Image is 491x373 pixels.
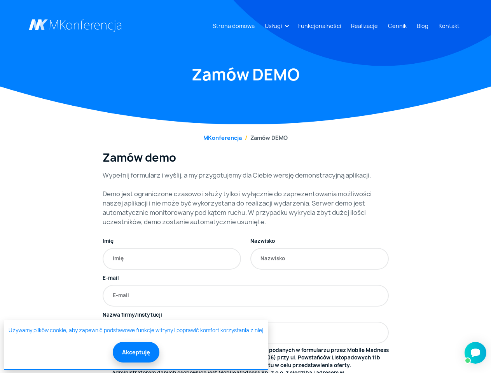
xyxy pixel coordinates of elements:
[103,248,241,270] input: Imię
[250,237,275,245] label: Nazwisko
[385,19,410,33] a: Cennik
[414,19,432,33] a: Blog
[435,19,463,33] a: Kontakt
[9,327,263,335] a: Używamy plików cookie, aby zapewnić podstawowe funkcje witryny i poprawić komfort korzystania z niej
[465,342,486,364] iframe: Smartsupp widget button
[103,311,162,319] label: Nazwa firmy/instytucji
[29,134,463,142] nav: breadcrumb
[103,237,114,245] label: Imię
[348,19,381,33] a: Realizacje
[113,342,159,363] button: Akceptuję
[295,19,344,33] a: Funkcjonalności
[203,134,242,141] a: MKonferencja
[210,19,258,33] a: Strona domowa
[262,19,285,33] a: Usługi
[103,274,119,282] label: E-mail
[250,248,389,270] input: Nazwisko
[103,189,389,227] p: Demo jest ograniczone czasowo i służy tylko i wyłącznie do zaprezentowania możliwości naszej apli...
[29,64,463,85] h1: Zamów DEMO
[103,285,389,307] input: E-mail
[242,134,288,142] li: Zamów DEMO
[103,151,389,164] h3: Zamów demo
[103,171,389,180] p: Wypełnij formularz i wyślij, a my przygotujemy dla Ciebie wersję demonstracyjną aplikacji.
